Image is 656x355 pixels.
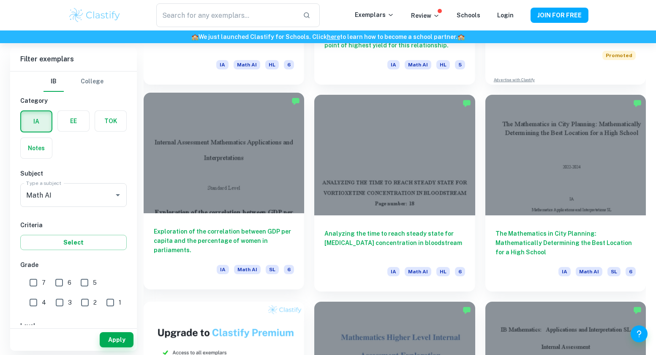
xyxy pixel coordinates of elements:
span: 6 [284,60,294,69]
span: 6 [455,267,465,276]
img: Marked [291,97,300,105]
span: Math AI [405,60,431,69]
span: IA [558,267,571,276]
button: JOIN FOR FREE [531,8,588,23]
a: Schools [457,12,480,19]
h6: Analyzing the time to reach steady state for [MEDICAL_DATA] concentration in bloodstream [324,229,465,257]
span: HL [436,267,450,276]
button: TOK [95,111,126,131]
span: SL [607,267,621,276]
a: Analyzing the time to reach steady state for [MEDICAL_DATA] concentration in bloodstreamIAMath AIHL6 [314,95,475,292]
button: Select [20,235,127,250]
span: 6 [284,265,294,274]
span: IA [387,60,400,69]
a: Exploration of the correlation between GDP per capita and the percentage of women in parliaments.... [144,95,304,292]
span: 6 [68,278,71,287]
button: Apply [100,332,133,347]
span: 🏫 [191,33,199,40]
span: 6 [626,267,636,276]
button: IB [44,72,64,92]
img: Marked [633,99,642,107]
a: The Mathematics in City Planning: Mathematically Determining the Best Location for a High SchoolI... [485,95,646,292]
p: Review [411,11,440,20]
button: Help and Feedback [631,325,648,342]
h6: The Mathematics in City Planning: Mathematically Determining the Best Location for a High School [495,229,636,257]
span: 1 [119,298,121,307]
img: Clastify logo [68,7,122,24]
img: Marked [633,306,642,314]
span: HL [265,60,279,69]
span: IA [387,267,400,276]
a: here [327,33,340,40]
h6: Subject [20,169,127,178]
span: IA [216,60,229,69]
button: Notes [21,138,52,158]
button: EE [58,111,89,131]
span: HL [436,60,450,69]
h6: We just launched Clastify for Schools. Click to learn how to become a school partner. [2,32,654,41]
button: IA [21,111,52,132]
p: Exemplars [355,10,394,19]
span: 2 [93,298,97,307]
img: Marked [463,99,471,107]
span: 🏫 [457,33,465,40]
span: Promoted [602,51,636,60]
div: Filter type choice [44,72,103,92]
a: Login [497,12,514,19]
h6: Exploration of the correlation between GDP per capita and the percentage of women in parliaments. [154,227,294,255]
span: Math AI [405,267,431,276]
span: 4 [42,298,46,307]
span: Math AI [234,60,260,69]
h6: Grade [20,260,127,270]
h6: Criteria [20,220,127,230]
button: College [81,72,103,92]
h6: Category [20,96,127,105]
span: SL [266,265,279,274]
span: 3 [68,298,72,307]
a: Advertise with Clastify [494,77,535,83]
input: Search for any exemplars... [156,3,296,27]
span: 7 [42,278,46,287]
h6: Filter exemplars [10,47,137,71]
span: Math AI [576,267,602,276]
h6: Level [20,321,127,330]
span: Math AI [234,265,261,274]
label: Type a subject [26,179,61,187]
img: Marked [463,306,471,314]
span: IA [217,265,229,274]
span: 5 [455,60,465,69]
button: Open [112,189,124,201]
span: 5 [93,278,97,287]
